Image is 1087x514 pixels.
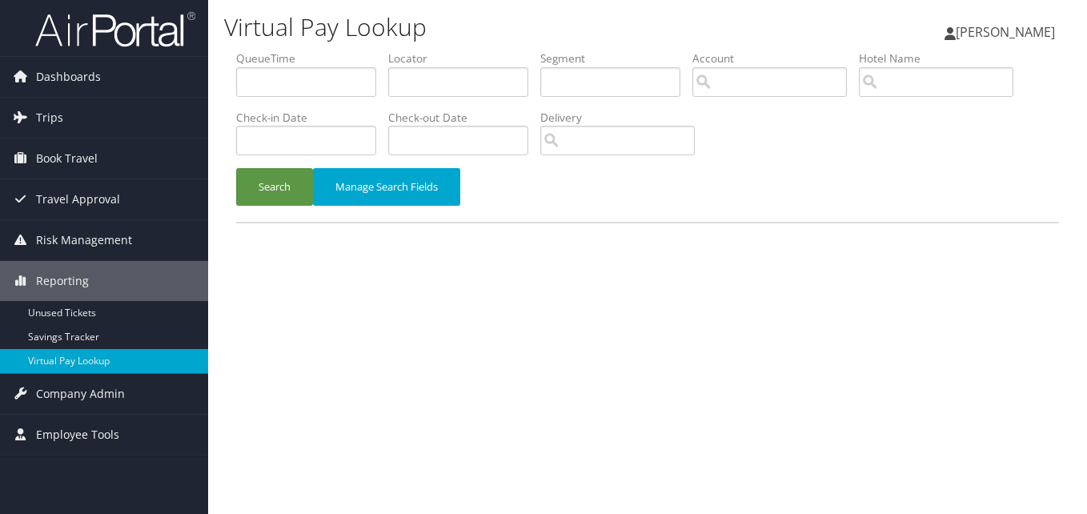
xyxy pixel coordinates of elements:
[313,168,460,206] button: Manage Search Fields
[36,98,63,138] span: Trips
[859,50,1025,66] label: Hotel Name
[224,10,788,44] h1: Virtual Pay Lookup
[236,50,388,66] label: QueueTime
[236,168,313,206] button: Search
[388,110,540,126] label: Check-out Date
[36,139,98,179] span: Book Travel
[692,50,859,66] label: Account
[36,374,125,414] span: Company Admin
[236,110,388,126] label: Check-in Date
[388,50,540,66] label: Locator
[540,110,707,126] label: Delivery
[945,8,1071,56] a: [PERSON_NAME]
[36,220,132,260] span: Risk Management
[540,50,692,66] label: Segment
[36,415,119,455] span: Employee Tools
[35,10,195,48] img: airportal-logo.png
[36,57,101,97] span: Dashboards
[36,261,89,301] span: Reporting
[36,179,120,219] span: Travel Approval
[956,23,1055,41] span: [PERSON_NAME]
